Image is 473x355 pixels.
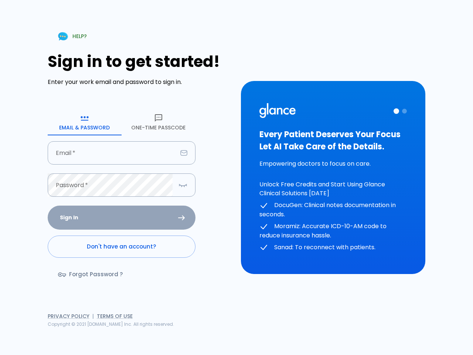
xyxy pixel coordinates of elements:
a: Don't have an account? [48,236,195,258]
img: Chat Support [57,30,69,43]
a: Terms of Use [97,312,133,320]
p: Moramiz: Accurate ICD-10-AM code to reduce insurance hassle. [259,222,407,240]
p: Unlock Free Credits and Start Using Glance Clinical Solutions [DATE] [259,180,407,198]
p: Empowering doctors to focus on care. [259,159,407,168]
h1: Sign in to get started! [48,53,232,71]
input: dr.ahmed@clinic.com [48,141,177,165]
span: | [92,312,94,320]
p: Sanad: To reconnect with patients. [259,243,407,252]
p: DocuGen: Clinical notes documentation in seconds. [259,201,407,219]
p: Enter your work email and password to sign in. [48,78,232,87]
h3: Every Patient Deserves Your Focus Let AI Take Care of the Details. [259,128,407,153]
a: HELP? [48,27,96,46]
button: Email & Password [48,109,122,135]
a: Forgot Password ? [48,264,135,285]
a: Privacy Policy [48,312,89,320]
span: Copyright © 2021 [DOMAIN_NAME] Inc. All rights reserved. [48,321,174,327]
button: One-Time Passcode [122,109,195,135]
